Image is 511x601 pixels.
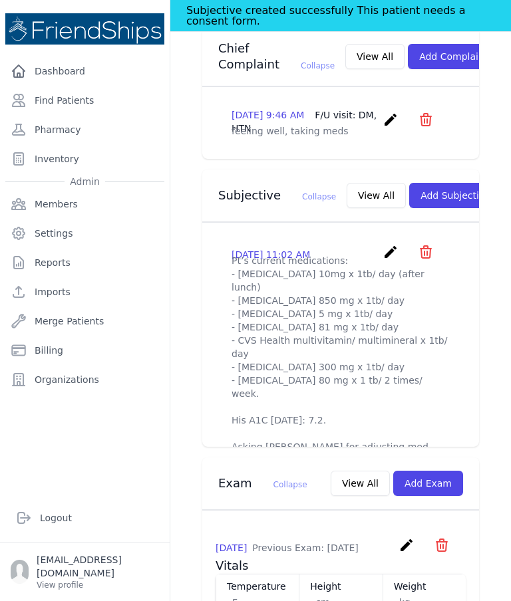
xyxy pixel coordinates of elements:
button: Add Complaint [408,44,499,69]
a: Inventory [5,146,164,172]
h3: Subjective [218,187,336,203]
button: View All [345,44,405,69]
button: Add Subjective [409,183,502,208]
i: create [399,537,415,553]
i: create [383,244,399,260]
dt: Weight [394,580,455,593]
button: View All [347,183,406,208]
span: Collapse [301,61,335,70]
span: Collapse [302,192,336,201]
img: Medical Missions EMR [5,13,164,45]
button: Add Exam [393,471,463,496]
dt: Height [310,580,371,593]
a: Pharmacy [5,116,164,143]
h3: Exam [218,475,307,491]
p: [DATE] [216,541,359,554]
p: View profile [37,580,159,590]
i: create [383,112,399,128]
p: [DATE] 11:02 AM [232,248,310,261]
dt: Temperature [227,580,288,593]
a: Members [5,191,164,217]
span: Vitals [216,558,248,572]
p: [DATE] 9:46 AM [232,108,377,135]
a: [EMAIL_ADDRESS][DOMAIN_NAME] View profile [11,553,159,590]
a: Find Patients [5,87,164,114]
h3: Chief Complaint [218,41,335,72]
button: View All [331,471,390,496]
a: Dashboard [5,58,164,84]
a: create [383,118,402,130]
span: Collapse [273,480,307,489]
a: Reports [5,249,164,276]
p: Pt’s current medications: - [MEDICAL_DATA] 10mg x 1tb/ day (after lunch) - [MEDICAL_DATA] 850 mg ... [232,254,450,453]
a: Imports [5,279,164,305]
a: Logout [11,505,159,531]
span: Previous Exam: [DATE] [252,542,358,553]
a: create [383,250,402,263]
a: Merge Patients [5,308,164,334]
p: [EMAIL_ADDRESS][DOMAIN_NAME] [37,553,159,580]
a: Billing [5,337,164,364]
a: Organizations [5,366,164,393]
p: feeling well, taking meds [232,124,450,138]
a: Settings [5,220,164,247]
span: Admin [65,175,105,188]
a: create [399,543,418,556]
